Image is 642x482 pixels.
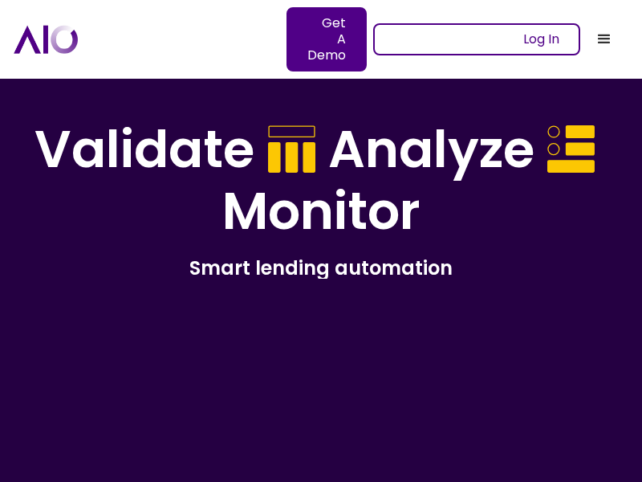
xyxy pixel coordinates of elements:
a: Log In [373,23,580,55]
h1: Analyze [328,119,534,181]
a: Get A Demo [286,7,367,71]
a: home [14,25,373,53]
h1: Monitor [222,181,421,243]
div: menu [580,15,628,63]
h1: Validate [35,119,254,181]
h2: Smart lending automation [26,255,616,280]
